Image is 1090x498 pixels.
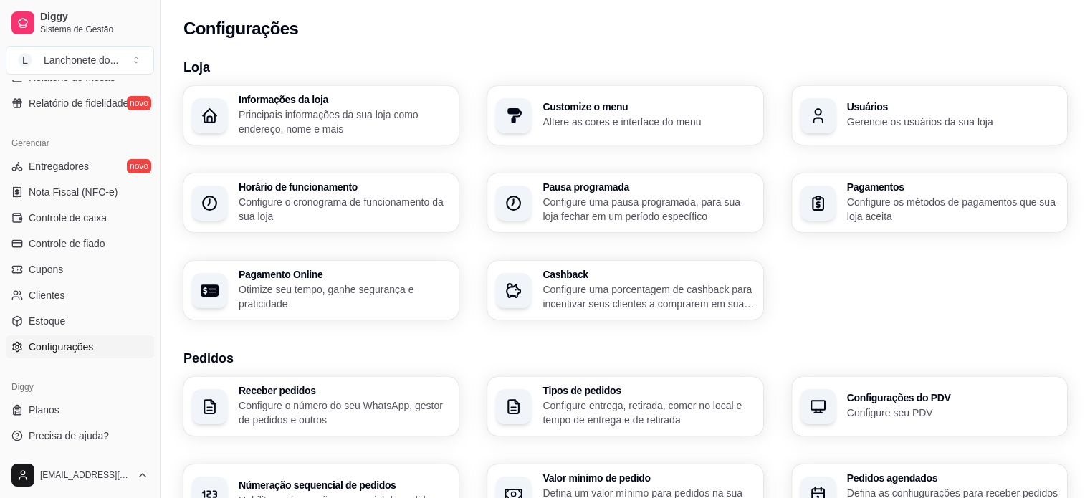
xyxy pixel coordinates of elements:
[6,181,154,203] a: Nota Fiscal (NFC-e)
[847,102,1058,112] h3: Usuários
[847,115,1058,129] p: Gerencie os usuários da sua loja
[29,159,89,173] span: Entregadores
[6,46,154,75] button: Select a team
[6,375,154,398] div: Diggy
[40,11,148,24] span: Diggy
[6,398,154,421] a: Planos
[239,282,450,311] p: Otimize seu tempo, ganhe segurança e praticidade
[183,57,1067,77] h3: Loja
[29,340,93,354] span: Configurações
[542,386,754,396] h3: Tipos de pedidos
[792,86,1067,145] button: UsuáriosGerencie os usuários da sua loja
[847,393,1058,403] h3: Configurações do PDV
[6,458,154,492] button: [EMAIL_ADDRESS][DOMAIN_NAME]
[6,92,154,115] a: Relatório de fidelidadenovo
[239,386,450,396] h3: Receber pedidos
[239,480,450,490] h3: Númeração sequencial de pedidos
[847,473,1058,483] h3: Pedidos agendados
[542,473,754,483] h3: Valor mínimo de pedido
[239,107,450,136] p: Principais informações da sua loja como endereço, nome e mais
[847,195,1058,224] p: Configure os métodos de pagamentos que sua loja aceita
[239,95,450,105] h3: Informações da loja
[542,115,754,129] p: Altere as cores e interface do menu
[6,132,154,155] div: Gerenciar
[183,86,459,145] button: Informações da lojaPrincipais informações da sua loja como endereço, nome e mais
[487,86,762,145] button: Customize o menuAltere as cores e interface do menu
[183,261,459,320] button: Pagamento OnlineOtimize seu tempo, ganhe segurança e praticidade
[239,269,450,279] h3: Pagamento Online
[6,335,154,358] a: Configurações
[29,96,128,110] span: Relatório de fidelidade
[44,53,118,67] div: Lanchonete do ...
[29,211,107,225] span: Controle de caixa
[183,173,459,232] button: Horário de funcionamentoConfigure o cronograma de funcionamento da sua loja
[6,206,154,229] a: Controle de caixa
[487,173,762,232] button: Pausa programadaConfigure uma pausa programada, para sua loja fechar em um período específico
[542,398,754,427] p: Configure entrega, retirada, comer no local e tempo de entrega e de retirada
[239,195,450,224] p: Configure o cronograma de funcionamento da sua loja
[18,53,32,67] span: L
[29,314,65,328] span: Estoque
[487,261,762,320] button: CashbackConfigure uma porcentagem de cashback para incentivar seus clientes a comprarem em sua loja
[6,258,154,281] a: Cupons
[847,182,1058,192] h3: Pagamentos
[239,398,450,427] p: Configure o número do seu WhatsApp, gestor de pedidos e outros
[239,182,450,192] h3: Horário de funcionamento
[542,195,754,224] p: Configure uma pausa programada, para sua loja fechar em um período específico
[6,6,154,40] a: DiggySistema de Gestão
[29,236,105,251] span: Controle de fiado
[542,182,754,192] h3: Pausa programada
[40,24,148,35] span: Sistema de Gestão
[183,17,298,40] h2: Configurações
[29,185,118,199] span: Nota Fiscal (NFC-e)
[183,377,459,436] button: Receber pedidosConfigure o número do seu WhatsApp, gestor de pedidos e outros
[792,377,1067,436] button: Configurações do PDVConfigure seu PDV
[40,469,131,481] span: [EMAIL_ADDRESS][DOMAIN_NAME]
[6,310,154,332] a: Estoque
[29,428,109,443] span: Precisa de ajuda?
[6,155,154,178] a: Entregadoresnovo
[6,424,154,447] a: Precisa de ajuda?
[183,348,1067,368] h3: Pedidos
[29,262,63,277] span: Cupons
[29,403,59,417] span: Planos
[792,173,1067,232] button: PagamentosConfigure os métodos de pagamentos que sua loja aceita
[6,232,154,255] a: Controle de fiado
[542,282,754,311] p: Configure uma porcentagem de cashback para incentivar seus clientes a comprarem em sua loja
[29,288,65,302] span: Clientes
[542,269,754,279] h3: Cashback
[6,284,154,307] a: Clientes
[487,377,762,436] button: Tipos de pedidosConfigure entrega, retirada, comer no local e tempo de entrega e de retirada
[542,102,754,112] h3: Customize o menu
[847,406,1058,420] p: Configure seu PDV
